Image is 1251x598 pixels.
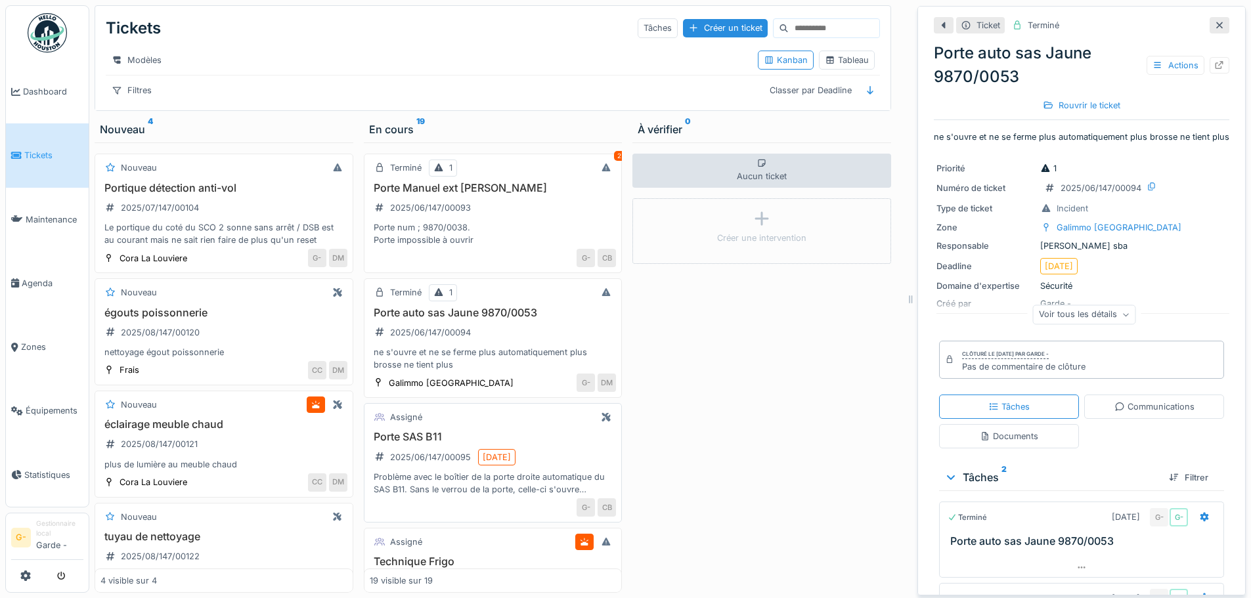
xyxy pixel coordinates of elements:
[370,555,617,568] h3: Technique Frigo
[148,121,153,137] sup: 4
[100,574,157,587] div: 4 visible sur 4
[6,188,89,251] a: Maintenance
[577,374,595,392] div: G-
[683,19,768,37] div: Créer un ticket
[390,286,422,299] div: Terminé
[6,60,89,123] a: Dashboard
[121,438,198,450] div: 2025/08/147/00121
[26,213,83,226] span: Maintenance
[21,341,83,353] span: Zones
[1040,162,1057,175] div: 1
[329,249,347,267] div: DM
[934,41,1229,89] div: Porte auto sas Jaune 9870/0053
[1061,182,1141,194] div: 2025/06/147/00094
[28,13,67,53] img: Badge_color-CXgf-gQk.svg
[934,131,1229,143] p: ne s'ouvre et ne se ferme plus automatiquement plus brosse ne tient plus
[308,361,326,379] div: CC
[23,85,83,98] span: Dashboard
[1150,508,1168,526] div: G-
[1028,19,1059,32] div: Terminé
[936,221,1035,234] div: Zone
[370,471,617,496] div: Problème avec le boîtier de la porte droite automatique du SAS B11. Sans le verrou de la porte, c...
[936,240,1035,252] div: Responsable
[121,161,157,174] div: Nouveau
[944,469,1158,485] div: Tâches
[1001,469,1007,485] sup: 2
[11,528,31,547] li: G-
[980,430,1038,442] div: Documents
[120,252,187,265] div: Cora La Louviere
[329,473,347,492] div: DM
[962,360,1086,373] div: Pas de commentaire de clôture
[100,346,347,358] div: nettoyage égout poissonnerie
[6,315,89,379] a: Zones
[100,307,347,319] h3: égouts poissonnerie
[24,469,83,481] span: Statistiques
[936,162,1035,175] div: Priorité
[26,404,83,417] span: Équipements
[936,182,1035,194] div: Numéro de ticket
[685,121,691,137] sup: 0
[370,346,617,371] div: ne s'ouvre et ne se ferme plus automatiquement plus brosse ne tient plus
[638,121,886,137] div: À vérifier
[717,232,806,244] div: Créer une intervention
[370,574,433,587] div: 19 visible sur 19
[370,307,617,319] h3: Porte auto sas Jaune 9870/0053
[1114,400,1195,413] div: Communications
[370,431,617,443] h3: Porte SAS B11
[106,11,161,45] div: Tickets
[1112,511,1140,523] div: [DATE]
[390,411,422,423] div: Assigné
[11,519,83,560] a: G- Gestionnaire localGarde -
[100,182,347,194] h3: Portique détection anti-vol
[106,81,158,100] div: Filtres
[825,54,869,66] div: Tableau
[100,221,347,246] div: Le portique du coté du SCO 2 sonne sans arrêt / DSB est au courant mais ne sait rien faire de plu...
[308,473,326,492] div: CC
[120,476,187,488] div: Cora La Louviere
[1170,508,1188,526] div: G-
[632,154,891,188] div: Aucun ticket
[390,451,471,463] div: 2025/06/147/00095
[936,240,1227,252] div: [PERSON_NAME] sba
[100,530,347,543] h3: tuyau de nettoyage
[638,18,678,37] div: Tâches
[1033,305,1136,324] div: Voir tous les détails
[121,550,200,563] div: 2025/08/147/00122
[121,326,200,339] div: 2025/08/147/00120
[390,326,471,339] div: 2025/06/147/00094
[988,400,1030,413] div: Tâches
[1038,96,1126,114] div: Rouvrir le ticket
[370,182,617,194] h3: Porte Manuel ext [PERSON_NAME]
[329,361,347,379] div: DM
[1147,56,1204,75] div: Actions
[308,249,326,267] div: G-
[1164,469,1214,486] div: Filtrer
[389,377,514,389] div: Galimmo [GEOGRAPHIC_DATA]
[598,249,616,267] div: CB
[977,19,1000,32] div: Ticket
[449,161,452,174] div: 1
[936,280,1227,292] div: Sécurité
[370,221,617,246] div: Porte num ; 9870/0038. Porte impossible à ouvrir
[106,51,167,70] div: Modèles
[369,121,617,137] div: En cours
[121,398,157,411] div: Nouveau
[121,286,157,299] div: Nouveau
[948,512,987,523] div: Terminé
[6,443,89,507] a: Statistiques
[36,519,83,539] div: Gestionnaire local
[764,81,858,100] div: Classer par Deadline
[390,536,422,548] div: Assigné
[6,251,89,315] a: Agenda
[390,161,422,174] div: Terminé
[598,374,616,392] div: DM
[1045,260,1073,272] div: [DATE]
[416,121,425,137] sup: 19
[449,286,452,299] div: 1
[36,519,83,557] li: Garde -
[6,379,89,442] a: Équipements
[950,535,1218,547] h3: Porte auto sas Jaune 9870/0053
[6,123,89,187] a: Tickets
[764,54,808,66] div: Kanban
